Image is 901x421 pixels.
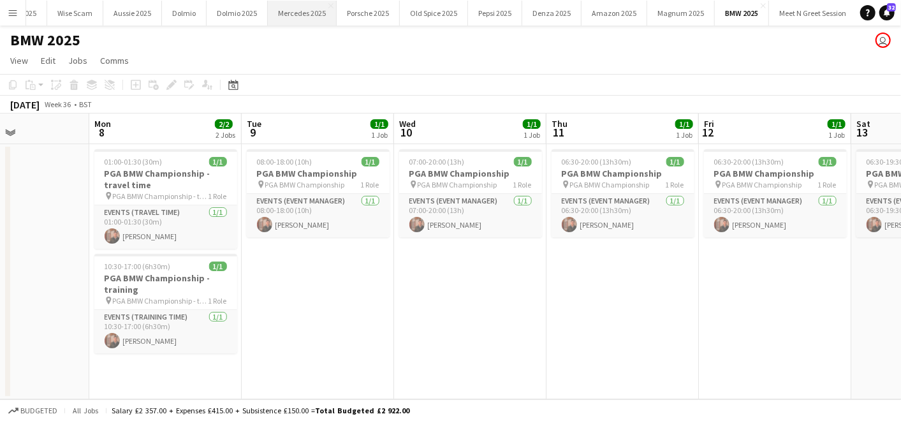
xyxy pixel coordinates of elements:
app-job-card: 10:30-17:00 (6h30m)1/1PGA BMW Championship - training PGA BMW Championship - training1 RoleEvents... [94,254,237,353]
span: 1/1 [819,157,837,166]
span: 1 Role [209,296,227,306]
app-card-role: Events (Event Manager)1/106:30-20:00 (13h30m)[PERSON_NAME] [704,194,847,237]
span: Comms [100,55,129,66]
span: 1/1 [209,262,227,271]
app-job-card: 06:30-20:00 (13h30m)1/1PGA BMW Championship PGA BMW Championship1 RoleEvents (Event Manager)1/106... [704,149,847,237]
span: Total Budgeted £2 922.00 [315,406,409,415]
span: Fri [704,118,714,129]
span: 1/1 [362,157,379,166]
span: Week 36 [42,100,74,109]
span: 06:30-20:00 (13h30m) [714,157,784,166]
button: Aussie 2025 [103,1,162,26]
app-card-role: Events (Training Time)1/110:30-17:00 (6h30m)[PERSON_NAME] [94,310,237,353]
span: 1/1 [675,119,693,129]
span: PGA BMW Championship [265,180,345,189]
span: Sat [856,118,870,129]
button: Old Spice 2025 [400,1,468,26]
button: Wise Scam [47,1,103,26]
app-card-role: Events (Event Manager)1/108:00-18:00 (10h)[PERSON_NAME] [247,194,390,237]
button: BMW 2025 [715,1,769,26]
div: 2 Jobs [216,130,235,140]
span: 32 [887,3,896,11]
span: Thu [552,118,568,129]
span: Budgeted [20,406,57,415]
app-job-card: 06:30-20:00 (13h30m)1/1PGA BMW Championship PGA BMW Championship1 RoleEvents (Event Manager)1/106... [552,149,694,237]
span: 08:00-18:00 (10h) [257,157,312,166]
span: PGA BMW Championship - training [113,296,209,306]
app-card-role: Events (Event Manager)1/106:30-20:00 (13h30m)[PERSON_NAME] [552,194,694,237]
button: Mercedes 2025 [268,1,337,26]
a: View [5,52,33,69]
span: View [10,55,28,66]
span: 9 [245,125,261,140]
a: Edit [36,52,61,69]
h3: PGA BMW Championship [399,168,542,179]
h1: BMW 2025 [10,31,80,50]
button: Porsche 2025 [337,1,400,26]
button: Pepsi 2025 [468,1,522,26]
button: Denza 2025 [522,1,582,26]
span: 1/1 [514,157,532,166]
a: Comms [95,52,134,69]
span: 1/1 [666,157,684,166]
button: Amazon 2025 [582,1,647,26]
div: Salary £2 357.00 + Expenses £415.00 + Subsistence £150.00 = [112,406,409,415]
div: 1 Job [676,130,692,140]
span: 10:30-17:00 (6h30m) [105,262,171,271]
span: 01:00-01:30 (30m) [105,157,163,166]
div: 1 Job [828,130,845,140]
span: 1/1 [370,119,388,129]
span: 1/1 [209,157,227,166]
span: 1 Role [513,180,532,189]
h3: PGA BMW Championship - travel time [94,168,237,191]
div: 1 Job [524,130,540,140]
span: 12 [702,125,714,140]
span: Wed [399,118,416,129]
h3: PGA BMW Championship - training [94,272,237,295]
span: 1 Role [361,180,379,189]
span: 1/1 [828,119,846,129]
span: Jobs [68,55,87,66]
span: 13 [854,125,870,140]
div: BST [79,100,92,109]
div: 1 Job [371,130,388,140]
span: All jobs [70,406,101,415]
button: Magnum 2025 [647,1,715,26]
span: PGA BMW Championship [418,180,497,189]
span: 07:00-20:00 (13h) [409,157,465,166]
span: 1/1 [523,119,541,129]
span: PGA BMW Championship [570,180,650,189]
h3: PGA BMW Championship [704,168,847,179]
span: 10 [397,125,416,140]
app-job-card: 07:00-20:00 (13h)1/1PGA BMW Championship PGA BMW Championship1 RoleEvents (Event Manager)1/107:00... [399,149,542,237]
app-card-role: Events (Travel Time)1/101:00-01:30 (30m)[PERSON_NAME] [94,205,237,249]
button: Meet N Greet Session [769,1,857,26]
a: Jobs [63,52,92,69]
span: 11 [550,125,568,140]
span: 1 Role [209,191,227,201]
app-job-card: 08:00-18:00 (10h)1/1PGA BMW Championship PGA BMW Championship1 RoleEvents (Event Manager)1/108:00... [247,149,390,237]
h3: PGA BMW Championship [552,168,694,179]
span: 2/2 [215,119,233,129]
span: 1 Role [818,180,837,189]
span: 8 [92,125,111,140]
span: Edit [41,55,55,66]
button: Budgeted [6,404,59,418]
h3: PGA BMW Championship [247,168,390,179]
a: 32 [879,5,895,20]
button: Dolmio 2025 [207,1,268,26]
div: [DATE] [10,98,40,111]
button: Dolmio [162,1,207,26]
span: 1 Role [666,180,684,189]
app-job-card: 01:00-01:30 (30m)1/1PGA BMW Championship - travel time PGA BMW Championship - travel time1 RoleEv... [94,149,237,249]
span: PGA BMW Championship [722,180,802,189]
app-user-avatar: Laura Smallwood [875,33,891,48]
span: 06:30-20:00 (13h30m) [562,157,632,166]
app-card-role: Events (Event Manager)1/107:00-20:00 (13h)[PERSON_NAME] [399,194,542,237]
span: Mon [94,118,111,129]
